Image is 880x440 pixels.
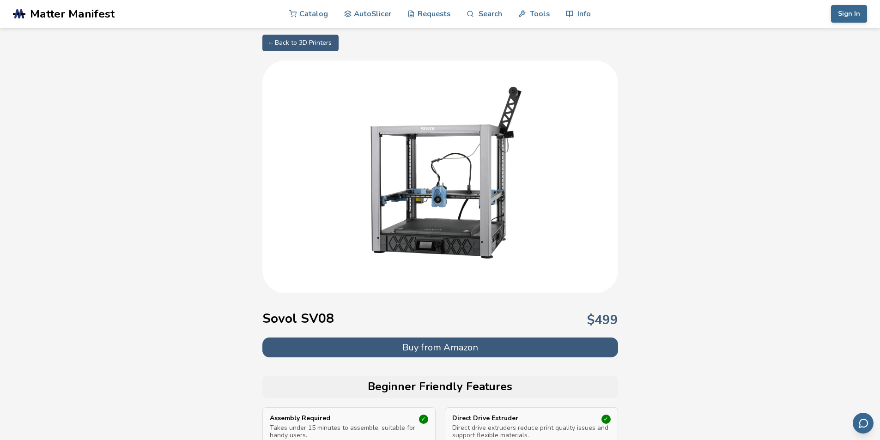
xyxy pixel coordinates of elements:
[831,5,867,23] button: Sign In
[452,415,587,422] p: Direct Drive Extruder
[270,415,405,422] p: Assembly Required
[262,311,334,326] h1: Sovol SV08
[587,313,618,327] p: $ 499
[262,338,618,357] button: Buy from Amazon
[267,380,613,393] h2: Beginner Friendly Features
[348,84,533,268] img: Sovol SV08
[452,424,611,439] p: Direct drive extruders reduce print quality issues and support flexible materials.
[419,415,428,424] div: ✓
[270,424,428,439] p: Takes under 15 minutes to assemble, suitable for handy users.
[601,415,611,424] div: ✓
[262,35,339,51] a: ← Back to 3D Printers
[853,413,874,434] button: Send feedback via email
[30,7,115,20] span: Matter Manifest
